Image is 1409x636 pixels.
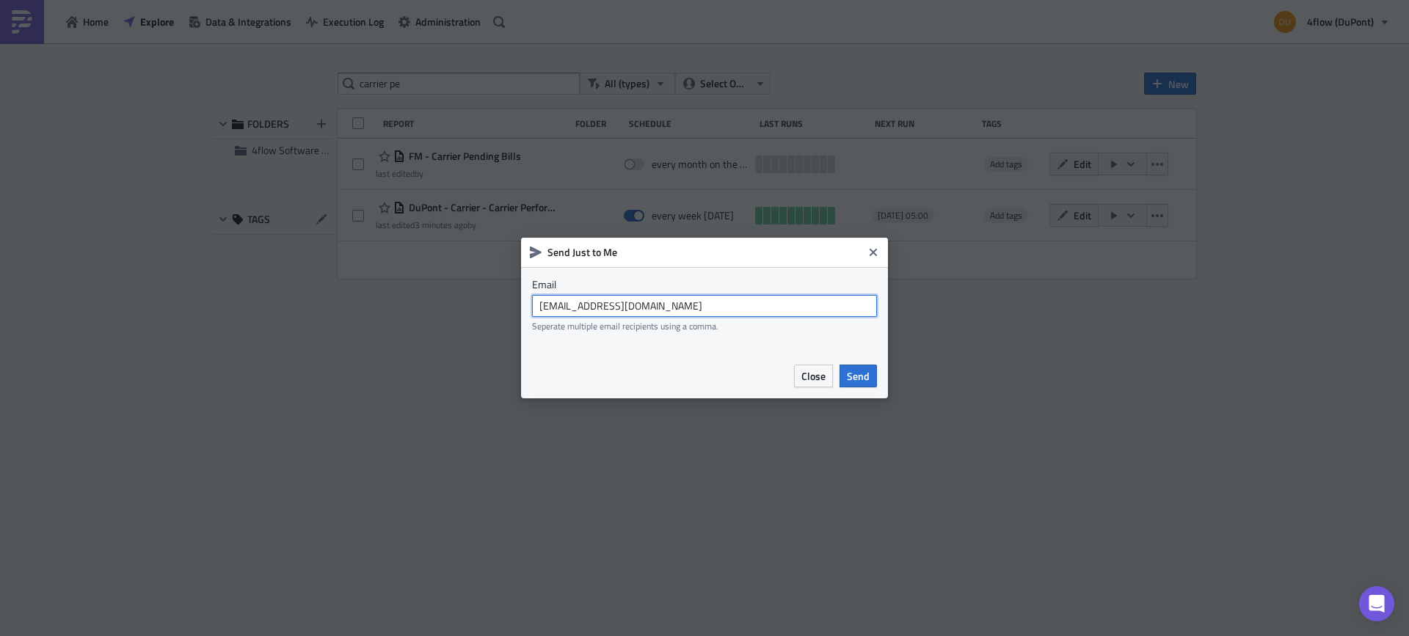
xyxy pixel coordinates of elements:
[532,321,877,332] div: Seperate multiple email recipients using a comma.
[532,278,877,291] label: Email
[1359,586,1394,621] div: Open Intercom Messenger
[547,246,863,259] h6: Send Just to Me
[840,365,877,387] button: Send
[862,241,884,263] button: Close
[847,368,870,384] span: Send
[794,365,833,387] button: Close
[801,368,826,384] span: Close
